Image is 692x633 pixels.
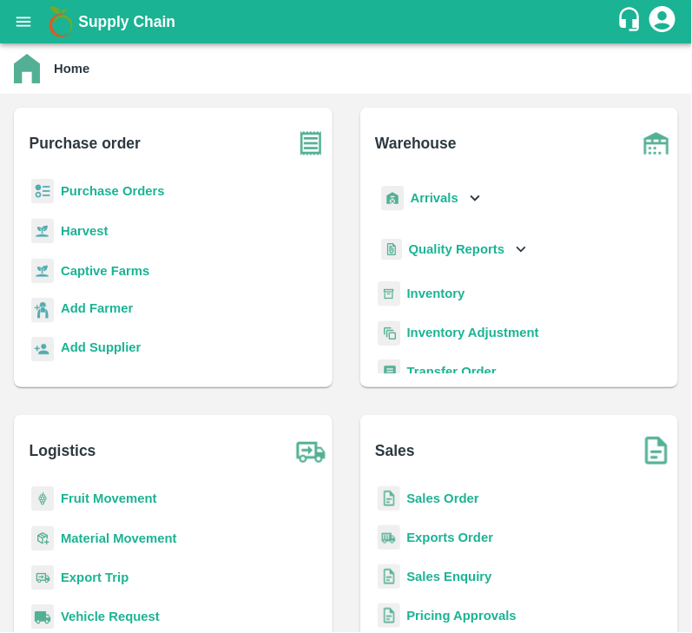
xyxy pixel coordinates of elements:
img: harvest [31,218,54,244]
img: delivery [31,565,54,590]
a: Fruit Movement [61,491,157,505]
button: open drawer [3,2,43,42]
a: Vehicle Request [61,610,160,623]
a: Sales Enquiry [407,570,492,584]
b: Home [54,62,89,76]
img: qualityReport [381,239,402,260]
div: customer-support [616,6,647,37]
img: fruit [31,486,54,511]
b: Add Farmer [61,301,133,315]
a: Export Trip [61,570,129,584]
a: Harvest [61,224,108,238]
img: truck [289,429,333,472]
a: Transfer Order [407,365,497,379]
img: sales [378,486,400,511]
img: inventory [378,320,400,346]
img: harvest [31,258,54,284]
img: whTransfer [378,359,400,385]
div: account of current user [647,3,678,40]
img: vehicle [31,604,54,630]
b: Purchase order [30,131,141,155]
a: Material Movement [61,531,177,545]
img: logo [43,4,78,39]
img: soSales [635,429,678,472]
img: supplier [31,337,54,362]
img: sales [378,603,400,629]
div: Quality Reports [378,232,531,267]
a: Pricing Approvals [407,609,517,623]
a: Purchase Orders [61,184,165,198]
img: farmer [31,298,54,323]
img: reciept [31,179,54,204]
a: Inventory Adjustment [407,326,539,340]
a: Add Supplier [61,338,141,361]
img: shipments [378,525,400,551]
b: Quality Reports [409,242,505,256]
a: Sales Order [407,491,479,505]
a: Supply Chain [78,10,616,34]
img: purchase [289,122,333,165]
img: material [31,525,54,551]
img: sales [378,564,400,590]
b: Sales [375,438,415,463]
img: whInventory [378,281,400,307]
a: Inventory [407,287,465,300]
b: Arrivals [411,191,458,205]
b: Logistics [30,438,96,463]
b: Warehouse [375,131,457,155]
img: home [14,54,40,83]
a: Exports Order [407,531,494,544]
b: Supply Chain [78,13,175,30]
img: warehouse [635,122,678,165]
a: Captive Farms [61,264,149,278]
b: Add Supplier [61,340,141,354]
img: whArrival [381,186,404,211]
a: Add Farmer [61,299,133,322]
div: Arrivals [378,179,485,218]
